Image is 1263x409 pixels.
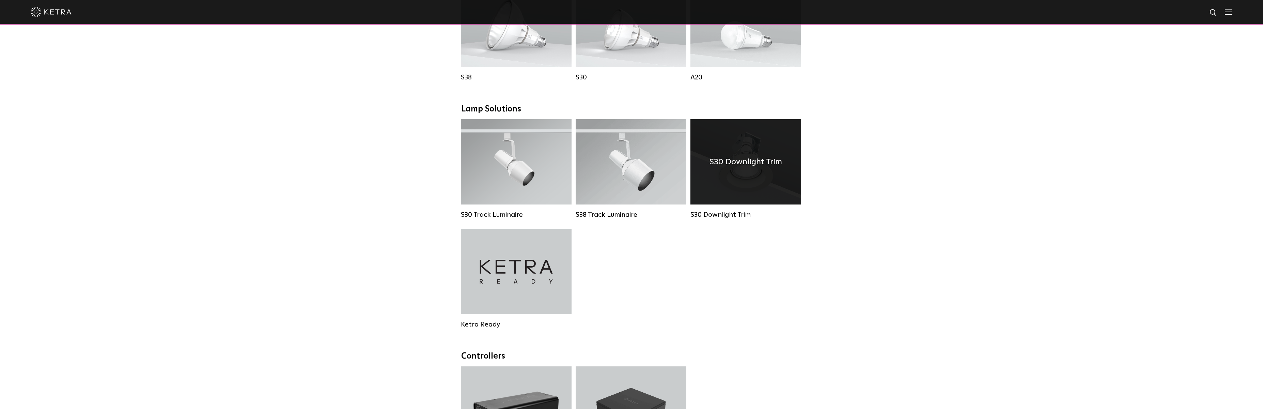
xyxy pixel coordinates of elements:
[461,320,572,329] div: Ketra Ready
[690,211,801,219] div: S30 Downlight Trim
[710,155,782,168] h4: S30 Downlight Trim
[461,73,572,81] div: S38
[1225,9,1232,15] img: Hamburger%20Nav.svg
[31,7,72,17] img: ketra-logo-2019-white
[461,211,572,219] div: S30 Track Luminaire
[690,119,801,219] a: S30 Downlight Trim S30 Downlight Trim
[461,104,802,114] div: Lamp Solutions
[1209,9,1218,17] img: search icon
[461,229,572,329] a: Ketra Ready Ketra Ready
[576,119,686,219] a: S38 Track Luminaire Lumen Output:1100Colors:White / BlackBeam Angles:10° / 25° / 40° / 60°Wattage...
[461,119,572,219] a: S30 Track Luminaire Lumen Output:1100Colors:White / BlackBeam Angles:15° / 25° / 40° / 60° / 90°W...
[576,211,686,219] div: S38 Track Luminaire
[576,73,686,81] div: S30
[690,73,801,81] div: A20
[461,351,802,361] div: Controllers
